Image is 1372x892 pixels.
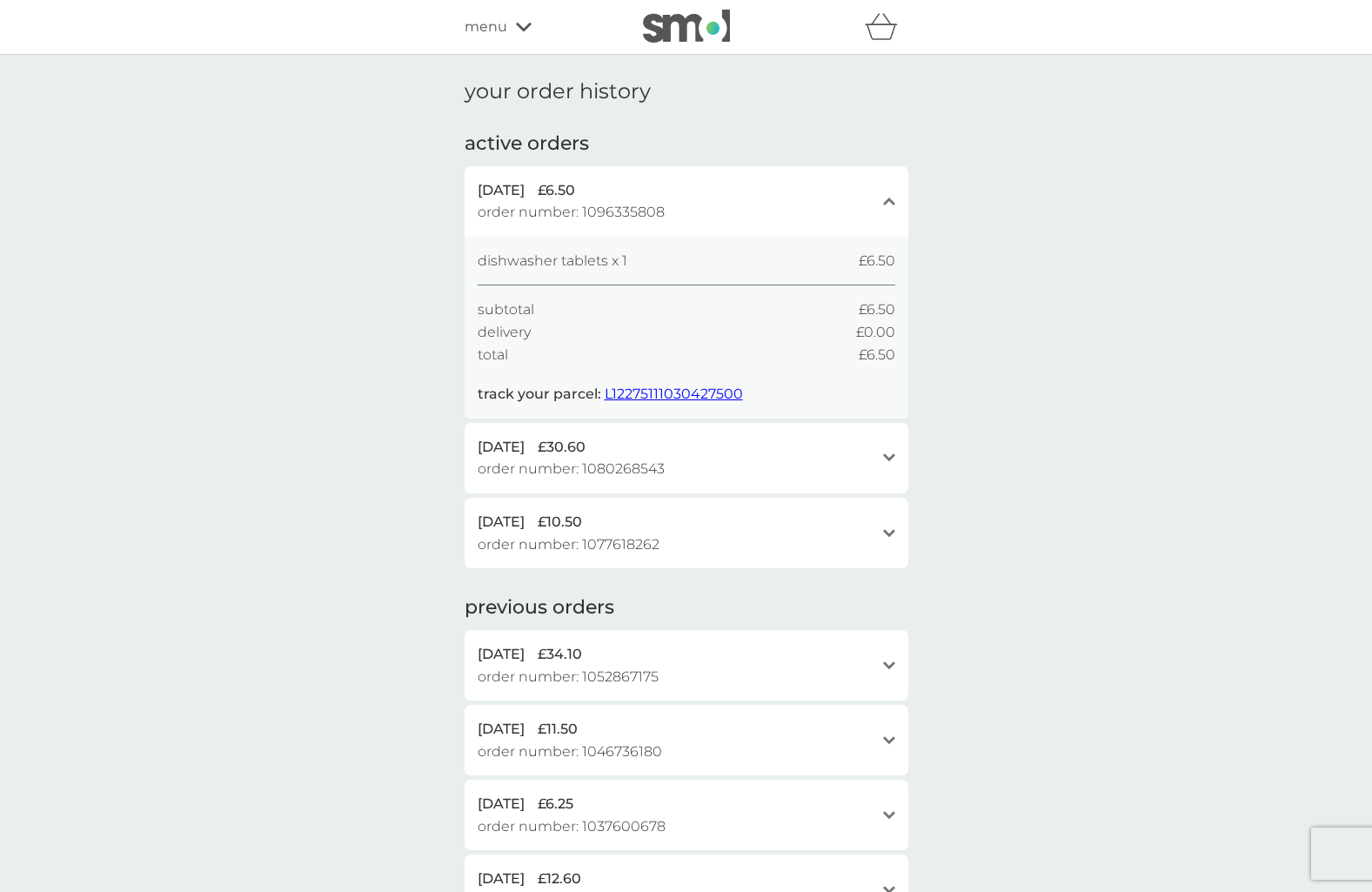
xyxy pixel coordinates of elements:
[478,815,666,838] span: order number: 1037600678
[478,383,743,406] p: track your parcel:
[605,386,743,402] a: L12275111030427500
[478,718,525,741] span: [DATE]
[538,179,575,202] span: £6.50
[478,321,531,344] span: delivery
[478,458,665,480] span: order number: 1080268543
[478,533,659,556] span: order number: 1077618262
[465,16,507,38] span: menu
[478,868,525,890] span: [DATE]
[465,594,614,621] h2: previous orders
[856,321,895,344] span: £0.00
[478,179,525,202] span: [DATE]
[859,250,895,272] span: £6.50
[538,868,581,890] span: £12.60
[478,344,508,366] span: total
[538,793,573,815] span: £6.25
[478,436,525,459] span: [DATE]
[478,643,525,666] span: [DATE]
[859,298,895,321] span: £6.50
[538,643,582,666] span: £34.10
[478,741,662,763] span: order number: 1046736180
[538,436,586,459] span: £30.60
[478,250,627,272] span: dishwasher tablets x 1
[865,10,908,44] div: basket
[859,344,895,366] span: £6.50
[465,79,651,104] h1: your order history
[465,131,589,158] h2: active orders
[478,298,534,321] span: subtotal
[478,793,525,815] span: [DATE]
[643,10,730,43] img: smol
[538,511,582,533] span: £10.50
[478,201,665,224] span: order number: 1096335808
[478,666,659,688] span: order number: 1052867175
[538,718,578,741] span: £11.50
[478,511,525,533] span: [DATE]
